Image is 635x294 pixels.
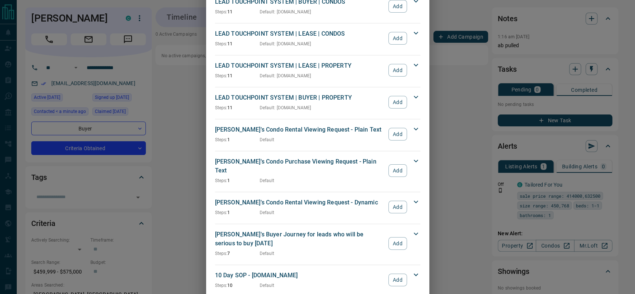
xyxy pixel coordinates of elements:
[260,9,311,15] p: Default : [DOMAIN_NAME]
[215,92,420,113] div: LEAD TOUCHPOINT SYSTEM | BUYER | PROPERTYSteps:11Default: [DOMAIN_NAME]Add
[215,125,385,134] p: [PERSON_NAME]'s Condo Rental Viewing Request - Plain Text
[260,72,311,79] p: Default : [DOMAIN_NAME]
[388,64,407,77] button: Add
[260,177,275,184] p: Default
[215,72,260,79] p: 11
[215,198,385,207] p: [PERSON_NAME]'s Condo Rental Viewing Request - Dynamic
[215,93,385,102] p: LEAD TOUCHPOINT SYSTEM | BUYER | PROPERTY
[215,157,385,175] p: [PERSON_NAME]'s Condo Purchase Viewing Request - Plain Text
[215,282,260,289] p: 10
[215,28,420,49] div: LEAD TOUCHPOINT SYSTEM | LEASE | CONDOSSteps:11Default: [DOMAIN_NAME]Add
[215,197,420,217] div: [PERSON_NAME]'s Condo Rental Viewing Request - DynamicSteps:1DefaultAdd
[260,282,275,289] p: Default
[215,229,420,258] div: [PERSON_NAME]'s Buyer Journey for leads who will be serious to buy [DATE]Steps:7DefaultAdd
[215,60,420,81] div: LEAD TOUCHPOINT SYSTEM | LEASE | PROPERTYSteps:11Default: [DOMAIN_NAME]Add
[215,9,260,15] p: 11
[260,136,275,143] p: Default
[388,32,407,45] button: Add
[215,271,385,280] p: 10 Day SOP - [DOMAIN_NAME]
[215,105,228,110] span: Steps:
[215,61,385,70] p: LEAD TOUCHPOINT SYSTEM | LEASE | PROPERTY
[215,156,420,185] div: [PERSON_NAME]'s Condo Purchase Viewing Request - Plain TextSteps:1DefaultAdd
[260,250,275,257] p: Default
[388,96,407,109] button: Add
[215,210,228,215] span: Steps:
[388,237,407,250] button: Add
[215,250,260,257] p: 7
[215,269,420,290] div: 10 Day SOP - [DOMAIN_NAME]Steps:10DefaultAdd
[215,251,228,256] span: Steps:
[260,41,311,47] p: Default : [DOMAIN_NAME]
[215,283,228,288] span: Steps:
[215,9,228,14] span: Steps:
[215,209,260,216] p: 1
[215,230,385,248] p: [PERSON_NAME]'s Buyer Journey for leads who will be serious to buy [DATE]
[215,73,228,78] span: Steps:
[215,124,420,145] div: [PERSON_NAME]'s Condo Rental Viewing Request - Plain TextSteps:1DefaultAdd
[215,29,385,38] p: LEAD TOUCHPOINT SYSTEM | LEASE | CONDOS
[388,128,407,140] button: Add
[215,177,260,184] p: 1
[388,201,407,213] button: Add
[215,41,260,47] p: 11
[215,136,260,143] p: 1
[215,178,228,183] span: Steps:
[388,274,407,286] button: Add
[215,41,228,46] span: Steps:
[260,209,275,216] p: Default
[215,137,228,142] span: Steps:
[260,104,311,111] p: Default : [DOMAIN_NAME]
[215,104,260,111] p: 11
[388,164,407,177] button: Add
